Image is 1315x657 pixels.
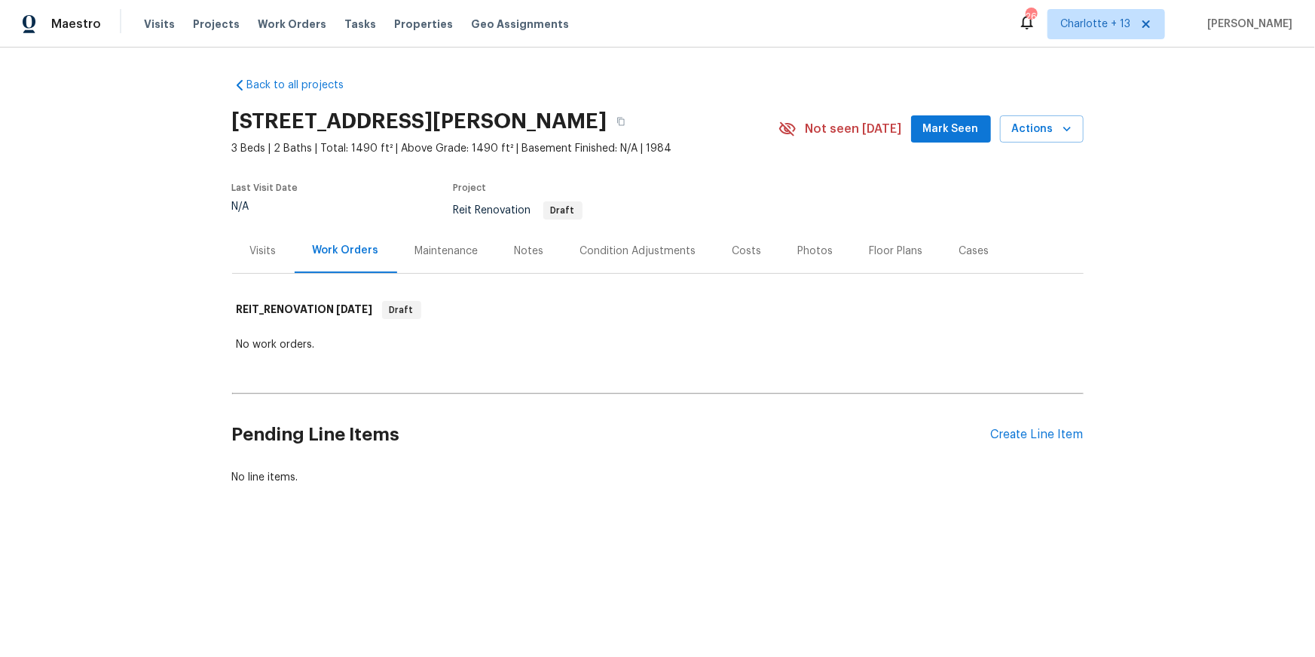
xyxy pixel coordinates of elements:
div: Visits [250,244,277,259]
button: Actions [1000,115,1084,143]
a: Back to all projects [232,78,377,93]
span: Actions [1012,120,1072,139]
span: [PERSON_NAME] [1201,17,1292,32]
span: Mark Seen [923,120,979,139]
div: Notes [515,244,544,259]
span: Geo Assignments [471,17,569,32]
div: Cases [959,244,989,259]
span: Draft [545,206,581,215]
span: Work Orders [258,17,326,32]
span: Projects [193,17,240,32]
span: Tasks [344,19,376,29]
span: [DATE] [337,304,373,315]
div: REIT_RENOVATION [DATE]Draft [232,286,1084,334]
div: N/A [232,201,298,212]
span: Maestro [51,17,101,32]
div: Maintenance [415,244,479,259]
button: Mark Seen [911,115,991,143]
button: Copy Address [607,108,635,135]
span: Reit Renovation [454,205,583,216]
span: Project [454,183,487,192]
span: Charlotte + 13 [1060,17,1130,32]
span: 3 Beds | 2 Baths | Total: 1490 ft² | Above Grade: 1490 ft² | Basement Finished: N/A | 1984 [232,141,778,156]
h6: REIT_RENOVATION [237,301,373,319]
span: Draft [384,302,420,318]
div: Condition Adjustments [580,244,696,259]
span: Not seen [DATE] [806,121,902,137]
div: 269 [1026,9,1036,24]
div: Create Line Item [991,428,1084,442]
div: Floor Plans [870,244,923,259]
span: Visits [144,17,175,32]
span: Last Visit Date [232,183,298,192]
div: Costs [732,244,762,259]
span: Properties [394,17,453,32]
h2: [STREET_ADDRESS][PERSON_NAME] [232,114,607,129]
div: Work Orders [313,243,379,258]
div: Photos [798,244,833,259]
div: No line items. [232,470,1084,485]
h2: Pending Line Items [232,400,991,470]
div: No work orders. [237,337,1079,352]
